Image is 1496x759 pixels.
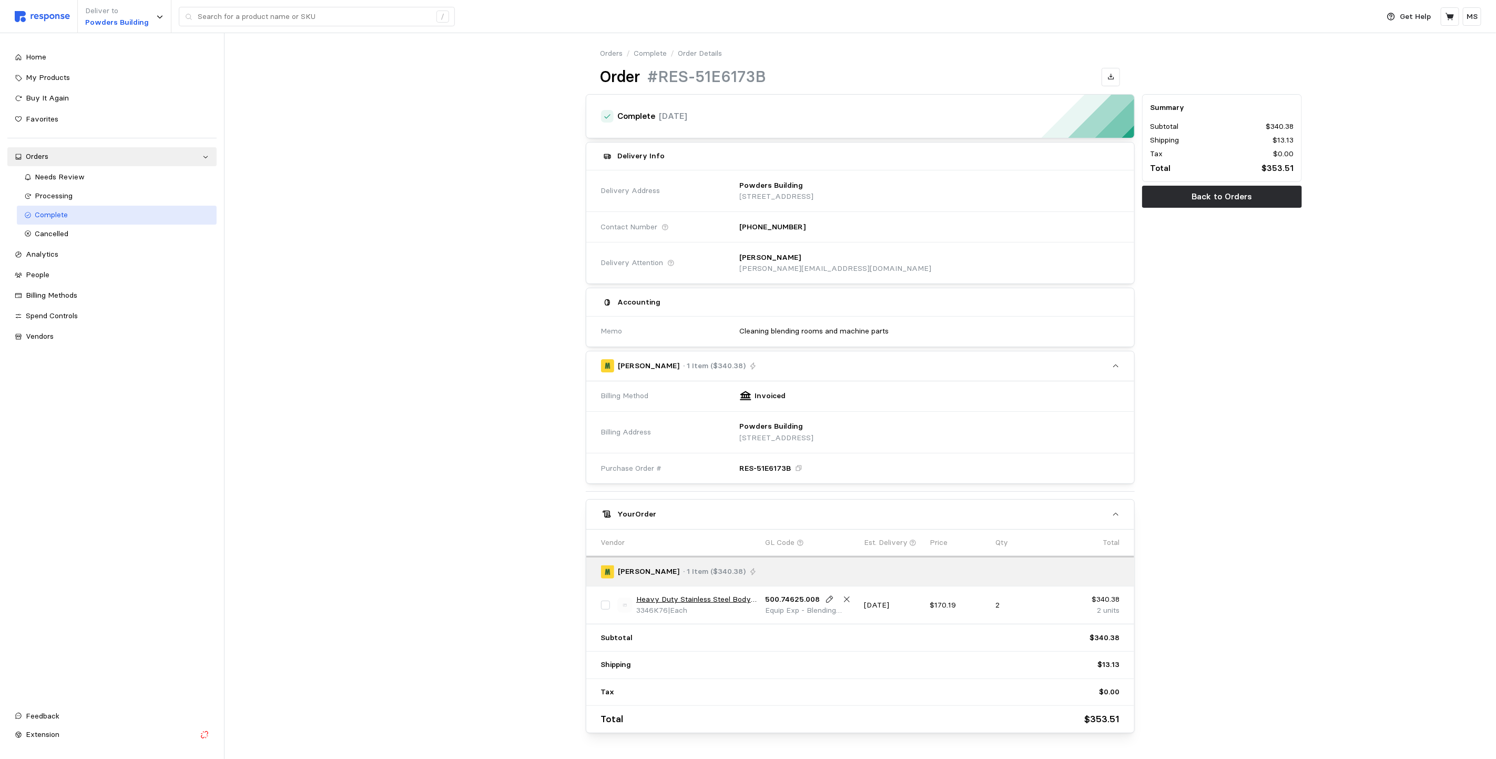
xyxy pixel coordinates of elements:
[35,210,68,219] span: Complete
[1061,594,1120,605] p: $340.38
[740,180,803,191] p: Powders Building
[930,537,948,549] p: Price
[601,390,649,402] span: Billing Method
[617,297,660,308] h5: Accounting
[740,326,889,337] p: Cleaning blending rooms and machine parts
[1150,102,1294,113] h5: Summary
[26,311,78,320] span: Spend Controls
[17,225,217,244] a: Cancelled
[601,463,662,474] span: Purchase Order #
[930,600,988,611] p: $170.19
[740,263,932,275] p: [PERSON_NAME][EMAIL_ADDRESS][DOMAIN_NAME]
[85,17,149,28] p: Powders Building
[1381,7,1438,27] button: Get Help
[1097,659,1120,671] p: $13.13
[678,48,722,59] p: Order Details
[35,191,73,200] span: Processing
[617,150,665,161] h5: Delivery Info
[1463,7,1481,26] button: MS
[601,185,660,197] span: Delivery Address
[1090,632,1120,644] p: $340.38
[1400,11,1431,23] p: Get Help
[586,351,1135,381] button: [PERSON_NAME]· 1 Item ($340.38)
[648,67,766,87] h1: #RES-51E6173B
[765,594,820,605] p: 500.74625.008
[7,48,217,67] a: Home
[586,500,1135,529] button: YourOrder
[1192,190,1253,203] p: Back to Orders
[17,187,217,206] a: Processing
[7,707,217,726] button: Feedback
[1150,148,1163,160] p: Tax
[740,252,801,264] p: [PERSON_NAME]
[601,67,640,87] h1: Order
[586,381,1135,483] div: [PERSON_NAME]· 1 Item ($340.38)
[85,5,149,17] p: Deliver to
[7,68,217,87] a: My Products
[26,151,198,163] div: Orders
[26,52,46,62] span: Home
[7,286,217,305] a: Billing Methods
[765,537,795,549] p: GL Code
[26,73,70,82] span: My Products
[7,147,217,166] a: Orders
[1150,121,1178,133] p: Subtotal
[7,327,217,346] a: Vendors
[26,114,58,124] span: Favorites
[7,245,217,264] a: Analytics
[659,109,687,123] p: [DATE]
[864,537,908,549] p: Est. Delivery
[1150,135,1179,146] p: Shipping
[617,110,655,123] h4: Complete
[35,172,85,181] span: Needs Review
[7,89,217,108] a: Buy It Again
[864,600,922,611] p: [DATE]
[601,712,624,727] p: Total
[601,537,625,549] p: Vendor
[1084,712,1120,727] p: $353.51
[7,110,217,129] a: Favorites
[617,509,656,520] h5: Your Order
[636,594,758,605] a: Heavy Duty Stainless Steel Body Wash Gun
[17,168,217,187] a: Needs Review
[634,48,667,59] a: Complete
[618,566,679,578] p: [PERSON_NAME]
[198,7,431,26] input: Search for a product name or SKU
[7,266,217,285] a: People
[1273,135,1294,146] p: $13.13
[1142,186,1302,208] button: Back to Orders
[627,48,630,59] p: /
[601,659,632,671] p: Shipping
[586,529,1135,733] div: YourOrder
[1061,605,1120,616] p: 2 units
[995,537,1008,549] p: Qty
[601,221,658,233] span: Contact Number
[601,427,652,438] span: Billing Address
[683,566,746,578] p: · 1 Item ($340.38)
[765,605,857,616] p: Equip Exp - Blending Pwdrs
[26,290,77,300] span: Billing Methods
[601,632,633,644] p: Subtotal
[26,711,59,721] span: Feedback
[740,463,791,474] p: RES-51E6173B
[995,600,1054,611] p: 2
[7,725,217,744] button: Extension
[436,11,449,23] div: /
[636,605,668,615] span: 3346K76
[15,11,70,22] img: svg%3e
[740,432,814,444] p: [STREET_ADDRESS]
[26,331,54,341] span: Vendors
[668,605,687,615] span: | Each
[601,686,615,698] p: Tax
[683,360,746,372] p: · 1 Item ($340.38)
[740,421,803,432] p: Powders Building
[26,93,69,103] span: Buy It Again
[26,249,58,259] span: Analytics
[601,257,664,269] span: Delivery Attention
[601,48,623,59] a: Orders
[35,229,69,238] span: Cancelled
[17,206,217,225] a: Complete
[740,191,814,203] p: [STREET_ADDRESS]
[26,270,49,279] span: People
[740,221,806,233] p: [PHONE_NUMBER]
